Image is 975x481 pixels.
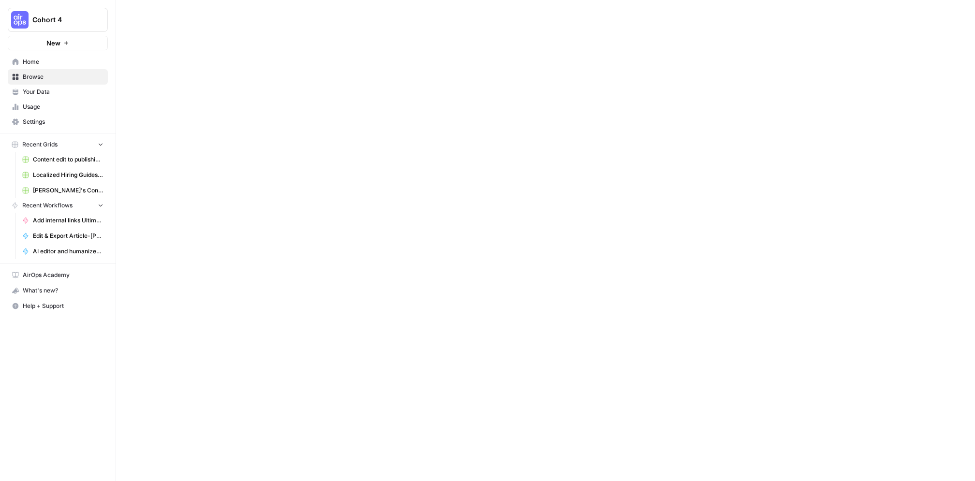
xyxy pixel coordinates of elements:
[46,38,60,48] span: New
[8,198,108,213] button: Recent Workflows
[8,267,108,283] a: AirOps Academy
[33,247,103,256] span: AI editor and humanizer - review before publish [PB]
[22,201,73,210] span: Recent Workflows
[33,155,103,164] span: Content edit to publishing: Writer draft-> Brand alignment edits-> Human review-> Add internal an...
[8,69,108,85] a: Browse
[23,87,103,96] span: Your Data
[18,228,108,244] a: Edit & Export Article-[PERSON_NAME]
[18,167,108,183] a: Localized Hiring Guides Grid–V1
[33,171,103,179] span: Localized Hiring Guides Grid–V1
[33,186,103,195] span: [PERSON_NAME]'s Content Writer Grid
[23,271,103,279] span: AirOps Academy
[18,213,108,228] a: Add internal links Ultimate and awesome version- PB own version
[23,302,103,310] span: Help + Support
[18,244,108,259] a: AI editor and humanizer - review before publish [PB]
[23,102,103,111] span: Usage
[8,283,107,298] div: What's new?
[8,114,108,130] a: Settings
[8,298,108,314] button: Help + Support
[11,11,29,29] img: Cohort 4 Logo
[23,117,103,126] span: Settings
[33,232,103,240] span: Edit & Export Article-[PERSON_NAME]
[33,216,103,225] span: Add internal links Ultimate and awesome version- PB own version
[23,73,103,81] span: Browse
[18,152,108,167] a: Content edit to publishing: Writer draft-> Brand alignment edits-> Human review-> Add internal an...
[8,99,108,115] a: Usage
[8,283,108,298] button: What's new?
[8,54,108,70] a: Home
[18,183,108,198] a: [PERSON_NAME]'s Content Writer Grid
[23,58,103,66] span: Home
[8,137,108,152] button: Recent Grids
[32,15,91,25] span: Cohort 4
[22,140,58,149] span: Recent Grids
[8,8,108,32] button: Workspace: Cohort 4
[8,36,108,50] button: New
[8,84,108,100] a: Your Data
